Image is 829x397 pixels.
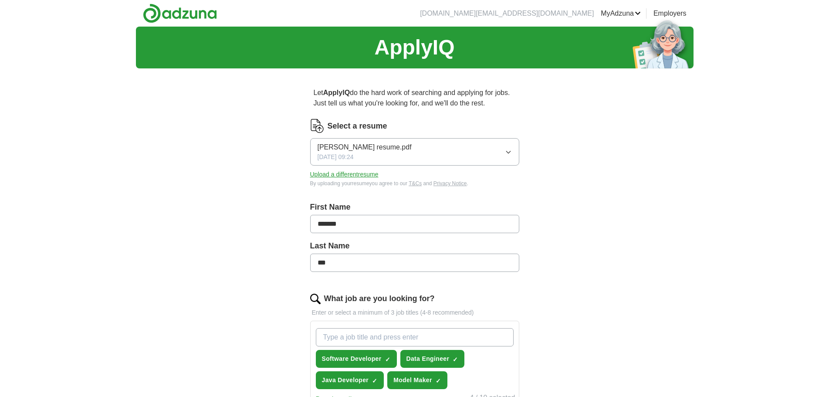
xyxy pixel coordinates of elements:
[322,354,382,363] span: Software Developer
[310,308,519,317] p: Enter or select a minimum of 3 job titles (4-8 recommended)
[400,350,465,368] button: Data Engineer✓
[310,240,519,252] label: Last Name
[310,84,519,112] p: Let do the hard work of searching and applying for jobs. Just tell us what you're looking for, an...
[393,376,432,385] span: Model Maker
[453,356,458,363] span: ✓
[653,8,687,19] a: Employers
[328,120,387,132] label: Select a resume
[385,356,390,363] span: ✓
[310,119,324,133] img: CV Icon
[324,293,435,305] label: What job are you looking for?
[318,142,412,153] span: [PERSON_NAME] resume.pdf
[420,8,594,19] li: [DOMAIN_NAME][EMAIL_ADDRESS][DOMAIN_NAME]
[387,371,447,389] button: Model Maker✓
[310,170,379,179] button: Upload a differentresume
[322,376,369,385] span: Java Developer
[310,138,519,166] button: [PERSON_NAME] resume.pdf[DATE] 09:24
[601,8,641,19] a: MyAdzuna
[406,354,450,363] span: Data Engineer
[323,89,350,96] strong: ApplyIQ
[310,201,519,213] label: First Name
[143,3,217,23] img: Adzuna logo
[436,377,441,384] span: ✓
[318,153,354,162] span: [DATE] 09:24
[374,32,454,63] h1: ApplyIQ
[310,180,519,187] div: By uploading your resume you agree to our and .
[310,294,321,304] img: search.png
[316,328,514,346] input: Type a job title and press enter
[316,350,397,368] button: Software Developer✓
[409,180,422,187] a: T&Cs
[372,377,377,384] span: ✓
[433,180,467,187] a: Privacy Notice
[316,371,384,389] button: Java Developer✓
